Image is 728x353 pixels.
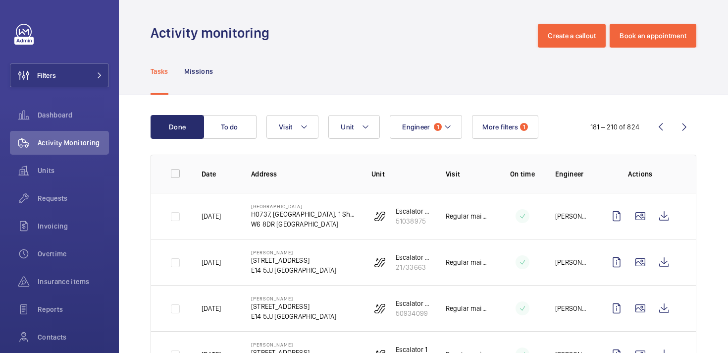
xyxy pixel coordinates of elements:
button: To do [203,115,257,139]
div: 181 – 210 of 824 [590,122,639,132]
p: Regular maintenance [446,211,490,221]
span: More filters [482,123,518,131]
img: escalator.svg [374,210,386,222]
p: [DATE] [202,303,221,313]
button: Book an appointment [610,24,696,48]
p: Engineer [555,169,589,179]
p: [DATE] [202,211,221,221]
p: Escalator 5 - Ground to B1 level (Right Hand Machine) [396,252,430,262]
p: Address [251,169,356,179]
span: Units [38,166,109,176]
p: E14 5JJ [GEOGRAPHIC_DATA] [251,311,337,321]
span: Unit [341,123,354,131]
p: Visit [446,169,490,179]
span: Activity Monitoring [38,138,109,148]
p: H0737, [GEOGRAPHIC_DATA], 1 Shortlands, [GEOGRAPHIC_DATA] [251,209,356,219]
button: Visit [266,115,318,139]
p: 51038975 [396,216,430,226]
p: [STREET_ADDRESS] [251,301,337,311]
span: Overtime [38,249,109,259]
p: Actions [605,169,676,179]
p: Regular maintenance [446,257,490,267]
button: Unit [328,115,380,139]
p: [PERSON_NAME] [555,257,589,267]
img: escalator.svg [374,302,386,314]
span: Contacts [38,332,109,342]
p: Escalator 01 [396,206,430,216]
p: Unit [371,169,430,179]
span: Insurance items [38,277,109,287]
p: [GEOGRAPHIC_DATA] [251,203,356,209]
p: On time [506,169,539,179]
button: Done [151,115,204,139]
span: Invoicing [38,221,109,231]
p: Regular maintenance [446,303,490,313]
span: 1 [520,123,528,131]
p: 21733663 [396,262,430,272]
p: Escalator 4 left from bottom [396,298,430,308]
p: 50934099 [396,308,430,318]
span: Requests [38,193,109,203]
p: [STREET_ADDRESS] [251,255,337,265]
button: Engineer1 [390,115,462,139]
span: Engineer [402,123,430,131]
span: Dashboard [38,110,109,120]
p: [PERSON_NAME] [555,303,589,313]
p: Missions [184,66,213,76]
span: Reports [38,304,109,314]
p: [PERSON_NAME] [251,342,337,348]
p: [PERSON_NAME] [251,295,337,301]
span: Filters [37,70,56,80]
span: Visit [279,123,292,131]
p: Tasks [151,66,168,76]
p: E14 5JJ [GEOGRAPHIC_DATA] [251,265,337,275]
p: W6 8DR [GEOGRAPHIC_DATA] [251,219,356,229]
button: More filters1 [472,115,538,139]
img: escalator.svg [374,256,386,268]
button: Create a callout [538,24,606,48]
span: 1 [434,123,442,131]
button: Filters [10,63,109,87]
h1: Activity monitoring [151,24,275,42]
p: Date [202,169,235,179]
p: [PERSON_NAME] [251,249,337,255]
p: [DATE] [202,257,221,267]
p: [PERSON_NAME] [555,211,589,221]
